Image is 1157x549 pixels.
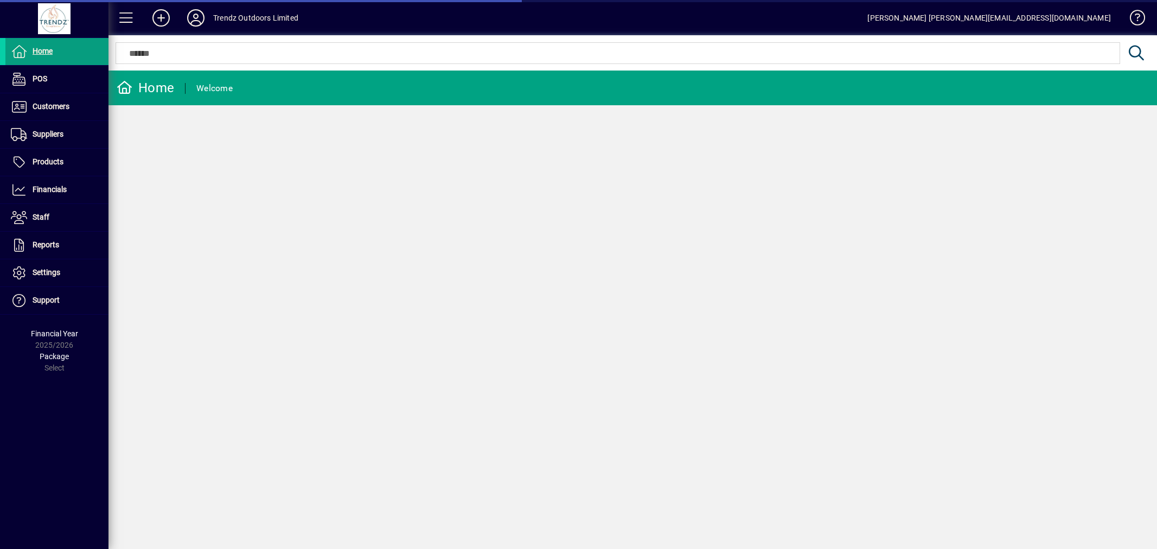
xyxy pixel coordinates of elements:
[33,296,60,304] span: Support
[33,74,47,83] span: POS
[5,204,108,231] a: Staff
[40,352,69,361] span: Package
[117,79,174,97] div: Home
[196,80,233,97] div: Welcome
[5,121,108,148] a: Suppliers
[5,149,108,176] a: Products
[5,287,108,314] a: Support
[33,268,60,277] span: Settings
[33,240,59,249] span: Reports
[33,213,49,221] span: Staff
[33,102,69,111] span: Customers
[5,176,108,203] a: Financials
[5,66,108,93] a: POS
[867,9,1111,27] div: [PERSON_NAME] [PERSON_NAME][EMAIL_ADDRESS][DOMAIN_NAME]
[5,232,108,259] a: Reports
[1122,2,1143,37] a: Knowledge Base
[33,185,67,194] span: Financials
[213,9,298,27] div: Trendz Outdoors Limited
[31,329,78,338] span: Financial Year
[144,8,178,28] button: Add
[33,47,53,55] span: Home
[33,130,63,138] span: Suppliers
[33,157,63,166] span: Products
[5,93,108,120] a: Customers
[5,259,108,286] a: Settings
[178,8,213,28] button: Profile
